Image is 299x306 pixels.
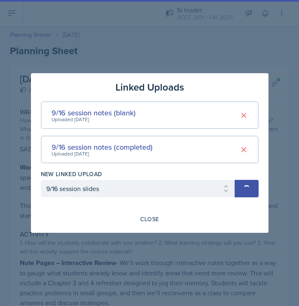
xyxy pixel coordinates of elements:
div: 9/16 session notes (completed) [52,141,153,153]
button: Close [135,212,165,226]
div: Uploaded [DATE] [52,116,136,123]
div: 9/16 session notes (blank) [52,107,136,118]
div: Close [140,216,159,222]
div: Uploaded [DATE] [52,150,153,158]
label: New Linked Upload [41,170,102,178]
h3: Linked Uploads [115,80,184,95]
